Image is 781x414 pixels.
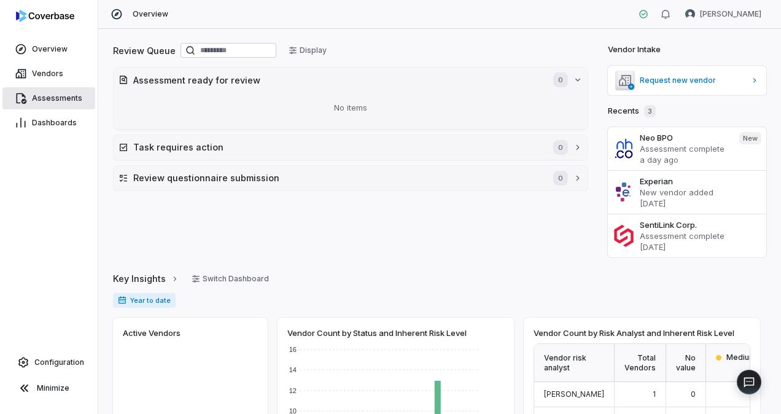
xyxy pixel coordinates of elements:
[640,76,745,85] span: Request new vendor
[640,241,761,252] p: [DATE]
[640,198,761,209] p: [DATE]
[118,296,126,305] svg: Date range for report
[640,187,761,198] p: New vendor added
[534,344,615,382] div: Vendor risk analyst
[114,68,588,92] button: Assessment ready for review0
[553,140,568,155] span: 0
[640,230,761,241] p: Assessment complete
[553,171,568,186] span: 0
[113,44,176,57] h2: Review Queue
[666,344,706,382] div: No value
[5,376,93,400] button: Minimize
[608,127,766,170] a: Neo BPOAssessment completea day agoNew
[2,112,95,134] a: Dashboards
[534,327,734,338] span: Vendor Count by Risk Analyst and Inherent Risk Level
[640,132,729,143] h3: Neo BPO
[553,72,568,87] span: 0
[640,143,729,154] p: Assessment complete
[32,93,82,103] span: Assessments
[289,366,297,373] text: 14
[113,293,176,308] span: Year to date
[608,66,766,95] a: Request new vendor
[640,176,761,187] h3: Experian
[32,44,68,54] span: Overview
[32,118,77,128] span: Dashboards
[739,132,761,144] span: New
[2,38,95,60] a: Overview
[37,383,69,393] span: Minimize
[133,74,541,87] h2: Assessment ready for review
[644,105,656,117] span: 3
[608,105,656,117] h2: Recents
[653,389,656,399] span: 1
[289,387,297,394] text: 12
[114,166,588,190] button: Review questionnaire submission0
[113,272,166,285] span: Key Insights
[184,270,276,288] button: Switch Dashboard
[133,171,541,184] h2: Review questionnaire submission
[133,141,541,154] h2: Task requires action
[2,87,95,109] a: Assessments
[608,44,661,56] h2: Vendor Intake
[133,9,168,19] span: Overview
[678,5,769,23] button: Praneeth Tiyyagura avatar[PERSON_NAME]
[289,346,297,353] text: 16
[16,10,74,22] img: logo-D7KZi-bG.svg
[640,219,761,230] h3: SentiLink Corp.
[119,92,583,124] div: No items
[608,214,766,257] a: SentiLink Corp.Assessment complete[DATE]
[685,9,695,19] img: Praneeth Tiyyagura avatar
[2,63,95,85] a: Vendors
[615,344,666,382] div: Total Vendors
[281,41,334,60] button: Display
[640,154,729,165] p: a day ago
[287,327,467,338] span: Vendor Count by Status and Inherent Risk Level
[691,389,696,399] span: 0
[544,389,604,399] span: [PERSON_NAME]
[34,357,84,367] span: Configuration
[123,327,181,338] span: Active Vendors
[114,135,588,160] button: Task requires action0
[700,9,761,19] span: [PERSON_NAME]
[113,266,179,292] a: Key Insights
[109,266,183,292] button: Key Insights
[608,170,766,214] a: ExperianNew vendor added[DATE]
[726,353,756,362] span: Medium
[32,69,63,79] span: Vendors
[5,351,93,373] a: Configuration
